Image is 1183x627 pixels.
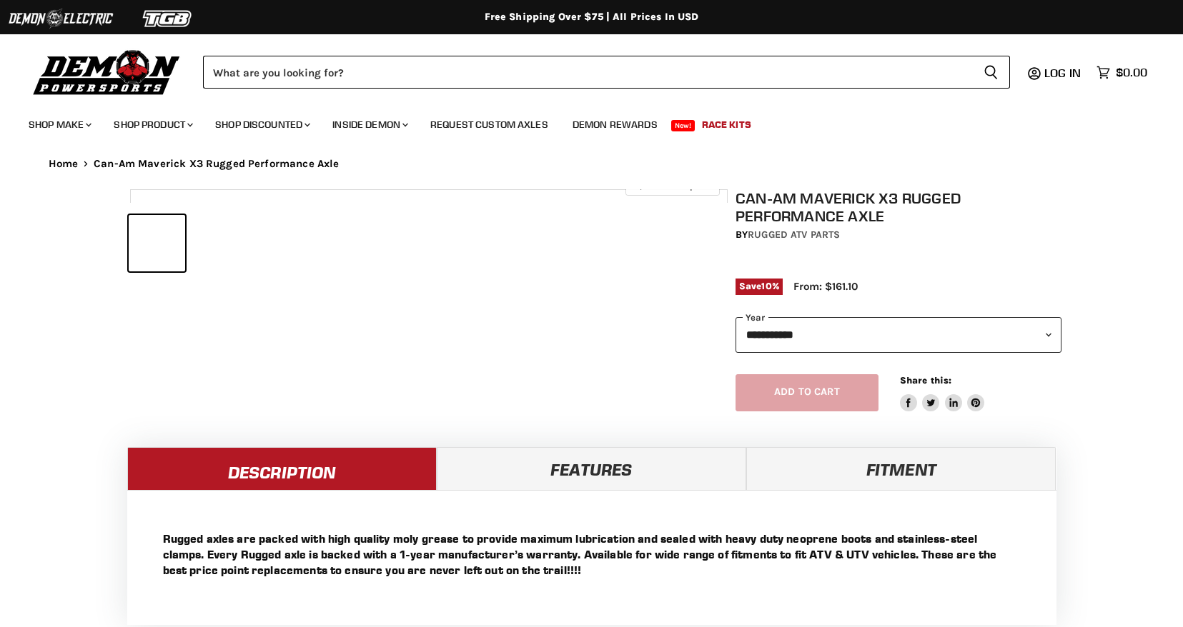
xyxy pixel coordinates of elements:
[432,215,489,271] button: Can-Am Maverick X3 Rugged Performance Axle thumbnail
[20,11,1164,24] div: Free Shipping Over $75 | All Prices In USD
[127,447,437,490] a: Description
[114,5,222,32] img: TGB Logo 2
[1038,66,1089,79] a: Log in
[20,158,1164,170] nav: Breadcrumbs
[189,215,246,271] button: Can-Am Maverick X3 Rugged Performance Axle thumbnail
[562,110,668,139] a: Demon Rewards
[204,110,319,139] a: Shop Discounted
[1089,62,1154,83] a: $0.00
[793,280,858,293] span: From: $161.10
[437,447,746,490] a: Features
[900,374,985,412] aside: Share this:
[94,158,339,170] span: Can-Am Maverick X3 Rugged Performance Axle
[633,180,712,191] span: Click to expand
[736,189,1061,225] h1: Can-Am Maverick X3 Rugged Performance Axle
[29,46,185,97] img: Demon Powersports
[671,120,696,131] span: New!
[18,104,1144,139] ul: Main menu
[203,56,1010,89] form: Product
[203,56,972,89] input: Search
[49,158,79,170] a: Home
[322,110,417,139] a: Inside Demon
[420,110,559,139] a: Request Custom Axles
[372,215,428,271] button: Can-Am Maverick X3 Rugged Performance Axle thumbnail
[1044,66,1081,80] span: Log in
[250,215,307,271] button: Can-Am Maverick X3 Rugged Performance Axle thumbnail
[129,215,185,271] button: Can-Am Maverick X3 Rugged Performance Axle thumbnail
[900,375,951,386] span: Share this:
[746,447,1056,490] a: Fitment
[7,5,114,32] img: Demon Electric Logo 2
[761,281,771,291] span: 10
[736,279,783,294] span: Save %
[18,110,100,139] a: Shop Make
[1116,66,1147,79] span: $0.00
[103,110,202,139] a: Shop Product
[311,215,367,271] button: Can-Am Maverick X3 Rugged Performance Axle thumbnail
[736,227,1061,243] div: by
[163,531,1021,578] p: Rugged axles are packed with high quality moly grease to provide maximum lubrication and sealed w...
[736,317,1061,352] select: year
[972,56,1010,89] button: Search
[691,110,762,139] a: Race Kits
[748,229,840,241] a: Rugged ATV Parts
